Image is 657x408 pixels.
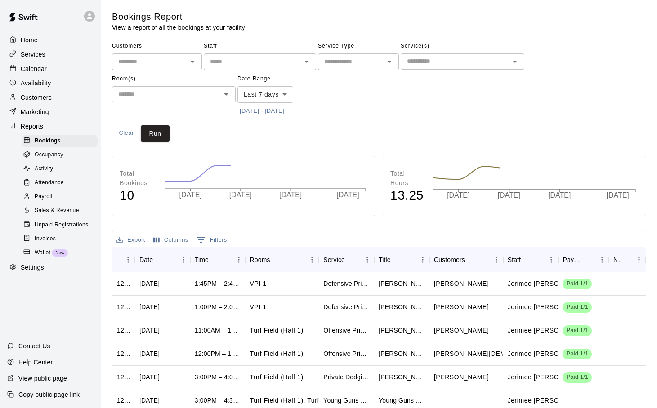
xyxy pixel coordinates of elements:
[379,396,425,405] div: Young Guns Lacrosse
[401,39,524,53] span: Service(s)
[21,50,45,59] p: Services
[383,55,396,68] button: Open
[22,204,101,218] a: Sales & Revenue
[336,191,359,199] tspan: [DATE]
[195,302,241,311] div: 1:00PM – 2:00PM
[7,33,94,47] a: Home
[232,253,246,266] button: Menu
[195,326,241,335] div: 11:00AM – 12:00PM
[7,120,94,133] a: Reports
[22,232,101,246] a: Invoices
[323,302,370,311] div: Defensive Private Lesson (Advanced)
[379,373,425,381] div: Nico Riccini
[318,39,399,53] span: Service Type
[18,341,50,350] p: Contact Us
[112,23,245,32] p: View a report of all the bookings at your facility
[250,349,304,359] p: Turf Field (Half 1)
[305,253,319,266] button: Menu
[22,162,101,176] a: Activity
[323,247,345,272] div: Service
[379,247,391,272] div: Title
[508,247,521,272] div: Staff
[503,247,559,272] div: Staff
[374,247,429,272] div: Title
[323,349,370,358] div: Offensive Private Lesson (Advanced)
[323,326,370,335] div: Offensive Private Lesson (Advanced)
[7,261,94,275] div: Settings
[35,235,56,244] span: Invoices
[117,302,130,311] div: 1267918
[194,233,229,247] button: Show filters
[250,326,304,335] p: Turf Field (Half 1)
[563,373,592,381] span: Paid 1/1
[379,349,425,358] div: Braden Heidenis
[22,149,98,161] div: Occupancy
[250,279,267,288] p: VPI 1
[508,396,589,405] p: Jerimee Moses
[190,247,246,272] div: Time
[545,253,558,266] button: Menu
[112,247,135,272] div: ID
[246,247,319,272] div: Rooms
[429,247,503,272] div: Customers
[434,373,489,382] p: Nico Riccini
[613,247,620,272] div: Notes
[607,192,630,200] tspan: [DATE]
[391,253,403,266] button: Sort
[151,233,191,247] button: Select columns
[22,148,101,162] a: Occupancy
[250,373,304,382] p: Turf Field (Half 1)
[361,253,374,266] button: Menu
[139,396,160,405] div: Thu, Aug 07, 2025
[117,396,130,405] div: 1224615
[323,396,370,405] div: Young Guns Lacrosse
[120,188,156,204] h4: 10
[508,373,589,382] p: Jerimee Moses
[35,137,61,146] span: Bookings
[35,206,79,215] span: Sales & Revenue
[632,253,646,266] button: Menu
[22,190,101,204] a: Payroll
[379,326,425,335] div: Aiden Rivera
[508,302,589,312] p: Jerimee Moses
[434,247,465,272] div: Customers
[7,62,94,75] div: Calendar
[18,390,80,399] p: Copy public page link
[22,177,98,189] div: Attendance
[595,253,609,266] button: Menu
[7,76,94,90] a: Availability
[563,247,583,272] div: Payment
[508,279,589,288] p: Jerimee Moses
[195,247,209,272] div: Time
[345,253,358,266] button: Sort
[563,279,592,288] span: Paid 1/1
[21,79,51,88] p: Availability
[195,349,241,358] div: 12:00PM – 1:00PM
[18,374,67,383] p: View public page
[22,218,101,232] a: Unpaid Registrations
[509,55,521,68] button: Open
[209,253,221,266] button: Sort
[22,134,101,148] a: Bookings
[250,302,267,312] p: VPI 1
[620,253,632,266] button: Sort
[7,105,94,119] div: Marketing
[323,279,370,288] div: Defensive Private Lesson (Advanced)
[498,192,521,200] tspan: [DATE]
[186,55,199,68] button: Open
[22,176,101,190] a: Attendance
[121,253,135,266] button: Menu
[35,164,53,173] span: Activity
[279,191,302,199] tspan: [DATE]
[7,91,94,104] a: Customers
[112,72,236,86] span: Room(s)
[229,191,252,199] tspan: [DATE]
[177,253,190,266] button: Menu
[390,169,424,188] p: Total Hours
[563,326,592,335] span: Paid 1/1
[319,247,374,272] div: Service
[35,192,52,201] span: Payroll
